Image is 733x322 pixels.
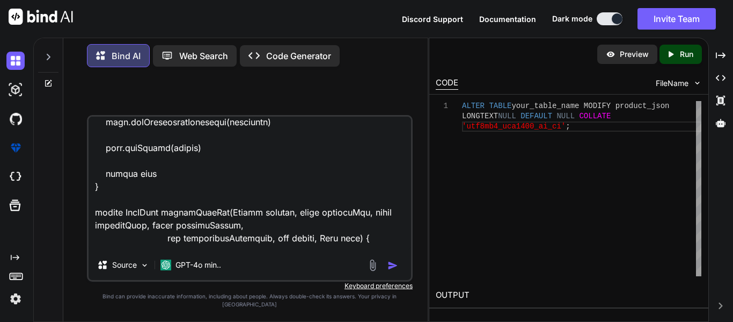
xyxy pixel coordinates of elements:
[112,49,141,62] p: Bind AI
[266,49,331,62] p: Code Generator
[6,110,25,128] img: githubDark
[579,112,611,120] span: COLLATE
[462,112,498,120] span: LONGTEXT
[521,112,552,120] span: DEFAULT
[429,283,708,308] h2: OUTPUT
[9,9,73,25] img: Bind AI
[387,260,398,271] img: icon
[6,81,25,99] img: darkAi-studio
[112,260,137,270] p: Source
[637,8,716,30] button: Invite Team
[87,282,413,290] p: Keyboard preferences
[489,102,511,110] span: TABLE
[140,261,149,270] img: Pick Models
[160,260,171,270] img: GPT-4o mini
[606,49,615,59] img: preview
[175,260,221,270] p: GPT-4o min..
[436,101,448,111] div: 1
[693,78,702,88] img: chevron down
[680,49,693,60] p: Run
[89,117,411,250] textarea: LorEMips dolorsItam = consecTetu(adipis, 5, 3, 8, Elitsed.DOEIU_TEMPOR, IncIDidu.UTL, etdo().magn...
[87,292,413,309] p: Bind can provide inaccurate information, including about people. Always double-check its answers....
[6,52,25,70] img: darkChat
[656,78,688,89] span: FileName
[479,13,536,25] button: Documentation
[511,102,669,110] span: your_table_name MODIFY product_json
[462,122,566,131] span: 'utf8mb4_uca1400_ai_ci'
[402,15,463,24] span: Discord Support
[366,259,379,271] img: attachment
[402,13,463,25] button: Discord Support
[552,13,592,24] span: Dark mode
[436,77,458,90] div: CODE
[6,290,25,308] img: settings
[179,49,228,62] p: Web Search
[556,112,575,120] span: NULL
[6,168,25,186] img: cloudideIcon
[6,139,25,157] img: premium
[462,102,485,110] span: ALTER
[566,122,570,131] span: ;
[620,49,649,60] p: Preview
[479,15,536,24] span: Documentation
[498,112,516,120] span: NULL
